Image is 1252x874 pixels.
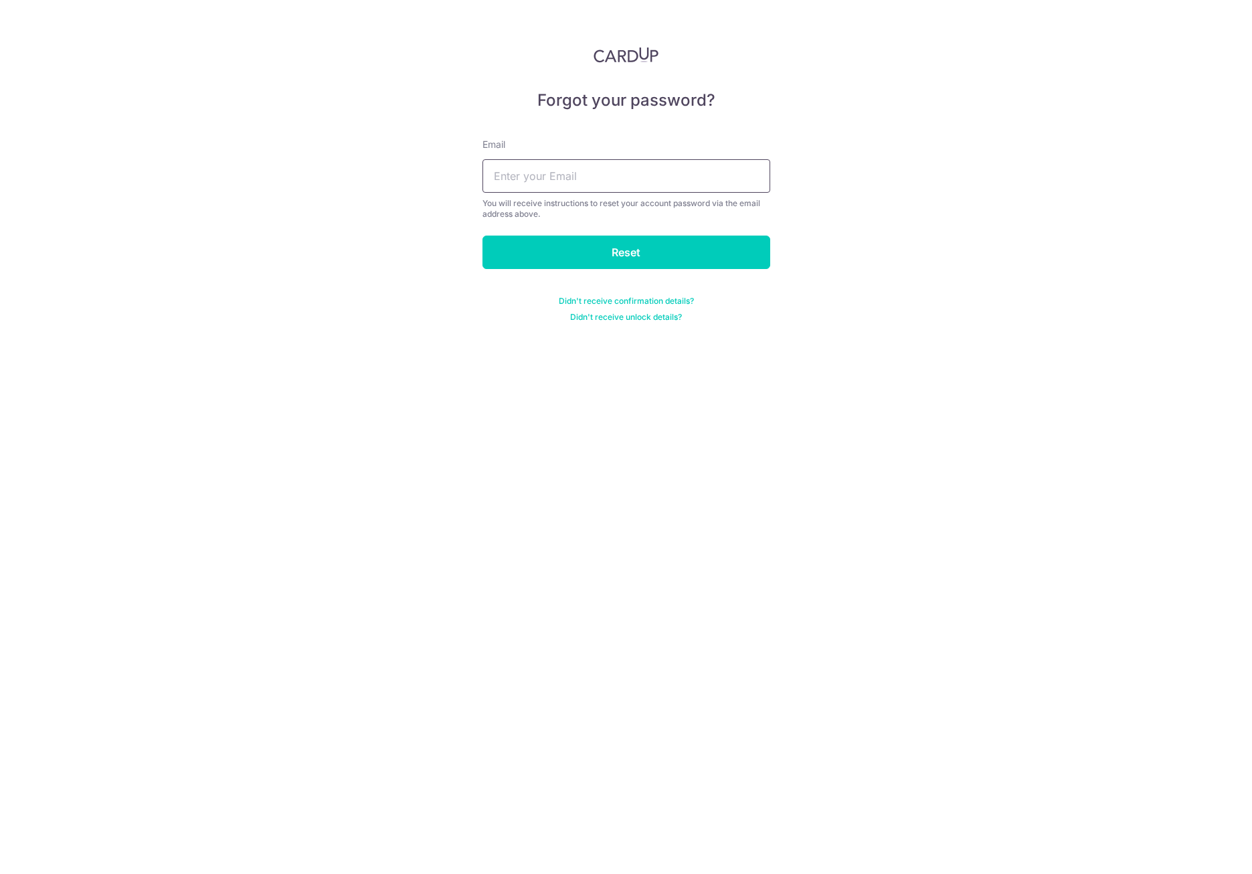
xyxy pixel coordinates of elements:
[482,138,505,151] label: Email
[570,312,682,323] a: Didn't receive unlock details?
[482,236,770,269] input: Reset
[559,296,694,307] a: Didn't receive confirmation details?
[482,90,770,111] h5: Forgot your password?
[482,159,770,193] input: Enter your Email
[482,198,770,220] div: You will receive instructions to reset your account password via the email address above.
[594,47,659,63] img: CardUp Logo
